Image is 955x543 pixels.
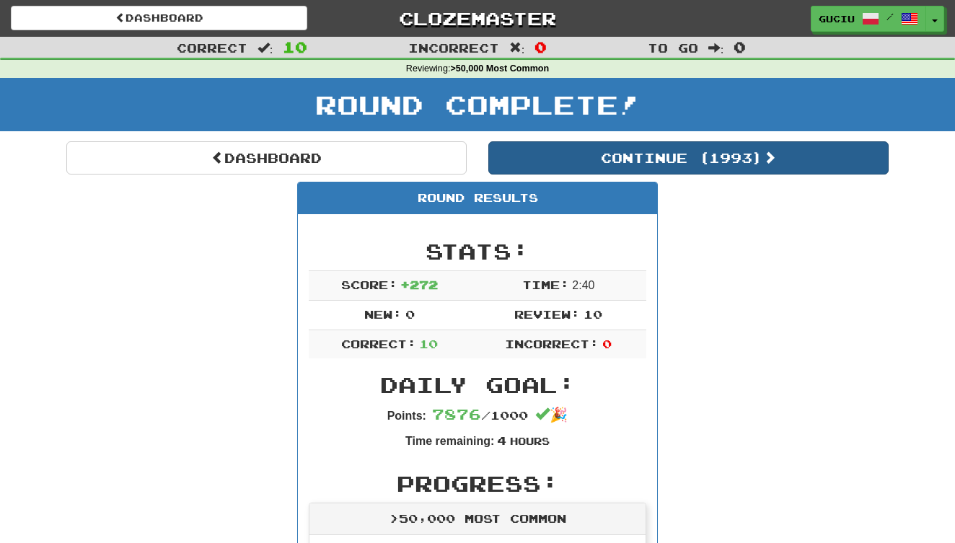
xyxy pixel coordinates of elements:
[11,6,307,30] a: Dashboard
[329,6,625,31] a: Clozemaster
[584,307,602,321] span: 10
[341,278,397,291] span: Score:
[734,38,746,56] span: 0
[514,307,580,321] span: Review:
[708,42,724,54] span: :
[450,63,549,74] strong: >50,000 Most Common
[509,42,525,54] span: :
[5,90,950,119] h1: Round Complete!
[534,38,547,56] span: 0
[405,435,494,447] strong: Time remaining:
[419,337,438,350] span: 10
[432,405,481,423] span: 7876
[309,503,646,535] div: >50,000 Most Common
[886,12,894,22] span: /
[408,40,499,55] span: Incorrect
[341,337,416,350] span: Correct:
[66,141,467,175] a: Dashboard
[488,141,889,175] button: Continue (1993)
[505,337,599,350] span: Incorrect:
[309,373,646,397] h2: Daily Goal:
[364,307,402,321] span: New:
[405,307,415,321] span: 0
[819,12,855,25] span: Guciu
[648,40,698,55] span: To go
[387,410,426,422] strong: Points:
[309,472,646,495] h2: Progress:
[535,407,568,423] span: 🎉
[572,279,594,291] span: 2 : 40
[432,408,528,422] span: / 1000
[602,337,612,350] span: 0
[811,6,926,32] a: Guciu /
[400,278,438,291] span: + 272
[283,38,307,56] span: 10
[298,182,657,214] div: Round Results
[177,40,247,55] span: Correct
[497,433,506,447] span: 4
[309,239,646,263] h2: Stats:
[522,278,569,291] span: Time:
[510,435,550,447] small: Hours
[258,42,273,54] span: :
